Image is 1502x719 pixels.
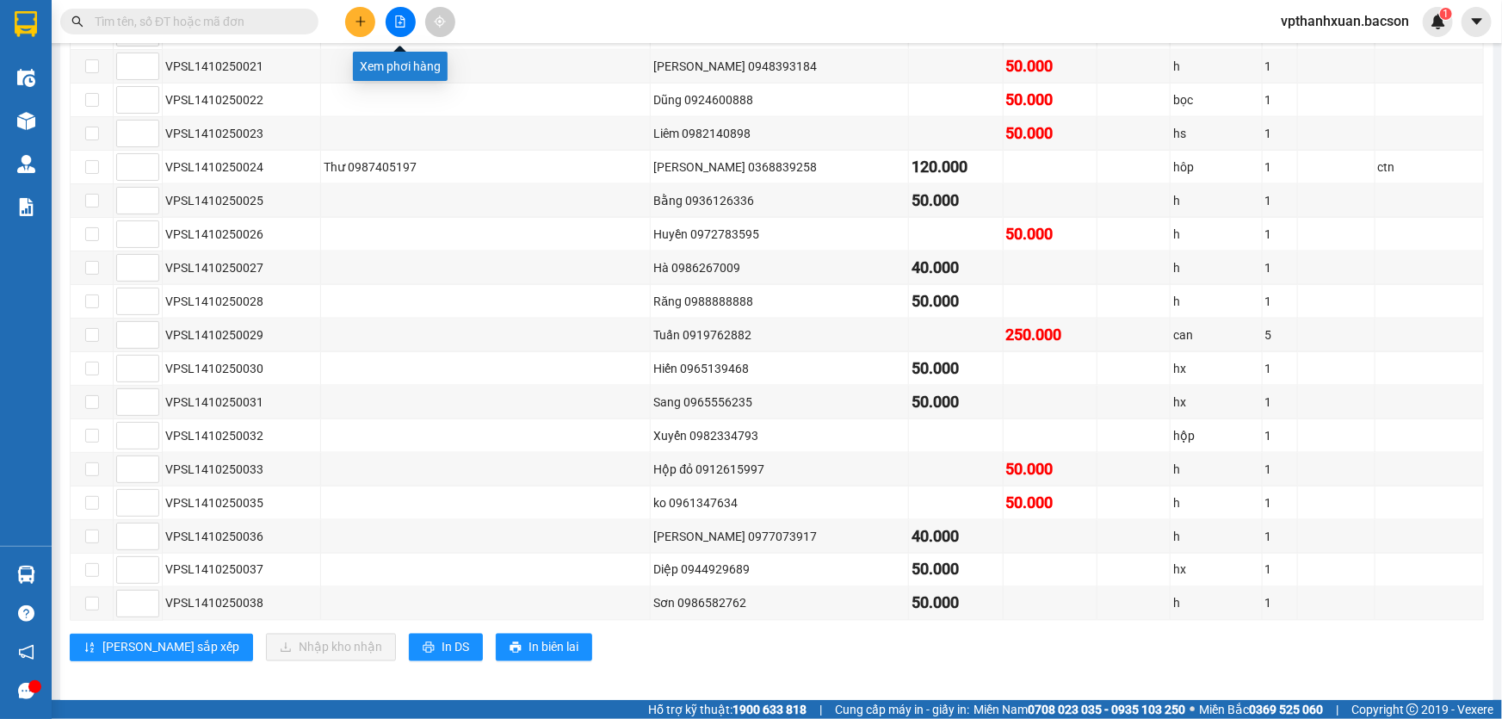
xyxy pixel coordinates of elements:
[653,393,906,412] div: Sang 0965556235
[266,634,396,661] button: downloadNhập kho nhận
[653,561,906,580] div: Diệp 0944929689
[653,158,906,177] div: [PERSON_NAME] 0368839258
[1265,258,1295,277] div: 1
[1406,704,1419,716] span: copyright
[1173,191,1258,210] div: h
[653,225,906,244] div: Huyền 0972783595
[1265,594,1295,613] div: 1
[1173,258,1258,277] div: h
[163,251,321,285] td: VPSL1410250027
[1265,527,1295,546] div: 1
[434,15,446,28] span: aim
[163,218,321,251] td: VPSL1410250026
[653,57,906,76] div: [PERSON_NAME] 0948393184
[1006,323,1095,347] div: 250.000
[1265,359,1295,378] div: 1
[165,393,318,412] div: VPSL1410250031
[394,15,406,28] span: file-add
[163,151,321,184] td: VPSL1410250024
[912,390,1000,414] div: 50.000
[496,634,592,661] button: printerIn biên lai
[17,566,35,584] img: warehouse-icon
[163,587,321,621] td: VPSL1410250038
[1265,325,1295,344] div: 5
[1006,88,1095,112] div: 50.000
[1265,191,1295,210] div: 1
[653,292,906,311] div: Răng 0988888888
[165,527,318,546] div: VPSL1410250036
[1028,703,1185,716] strong: 0708 023 035 - 0935 103 250
[1173,57,1258,76] div: h
[163,554,321,587] td: VPSL1410250037
[95,12,298,31] input: Tìm tên, số ĐT hoặc mã đơn
[163,453,321,487] td: VPSL1410250033
[1006,457,1095,481] div: 50.000
[1336,700,1338,719] span: |
[165,561,318,580] div: VPSL1410250037
[165,225,318,244] div: VPSL1410250026
[165,90,318,109] div: VPSL1410250022
[163,285,321,319] td: VPSL1410250028
[165,426,318,445] div: VPSL1410250032
[732,703,807,716] strong: 1900 633 818
[653,527,906,546] div: [PERSON_NAME] 0977073917
[1265,158,1295,177] div: 1
[835,700,969,719] span: Cung cấp máy in - giấy in:
[355,15,367,28] span: plus
[1265,90,1295,109] div: 1
[1173,426,1258,445] div: hộp
[165,460,318,479] div: VPSL1410250033
[912,155,1000,179] div: 120.000
[653,124,906,143] div: Liêm 0982140898
[653,90,906,109] div: Dũng 0924600888
[1173,359,1258,378] div: hx
[71,15,83,28] span: search
[1173,90,1258,109] div: bọc
[18,644,34,660] span: notification
[1173,460,1258,479] div: h
[653,325,906,344] div: Tuấn 0919762882
[70,634,253,661] button: sort-ascending[PERSON_NAME] sắp xếp
[1265,393,1295,412] div: 1
[163,386,321,419] td: VPSL1410250031
[1173,225,1258,244] div: h
[653,460,906,479] div: Hộp đỏ 0912615997
[1267,10,1423,32] span: vpthanhxuan.bacson
[653,258,906,277] div: Hà 0986267009
[425,7,455,37] button: aim
[510,642,522,655] span: printer
[386,7,416,37] button: file-add
[912,256,1000,280] div: 40.000
[653,191,906,210] div: Bằng 0936126336
[324,158,647,177] div: Thư 0987405197
[653,493,906,512] div: ko 0961347634
[1173,493,1258,512] div: h
[1173,594,1258,613] div: h
[165,292,318,311] div: VPSL1410250028
[165,57,318,76] div: VPSL1410250021
[165,359,318,378] div: VPSL1410250030
[1173,393,1258,412] div: hx
[912,356,1000,381] div: 50.000
[163,487,321,520] td: VPSL1410250035
[1265,225,1295,244] div: 1
[1006,491,1095,515] div: 50.000
[163,84,321,117] td: VPSL1410250022
[165,493,318,512] div: VPSL1410250035
[165,124,318,143] div: VPSL1410250023
[1173,561,1258,580] div: hx
[17,198,35,216] img: solution-icon
[1265,561,1295,580] div: 1
[1462,7,1492,37] button: caret-down
[163,520,321,554] td: VPSL1410250036
[1265,460,1295,479] div: 1
[1173,124,1258,143] div: hs
[912,558,1000,582] div: 50.000
[1265,292,1295,311] div: 1
[18,683,34,699] span: message
[653,426,906,445] div: Xuyến 0982334793
[1249,703,1323,716] strong: 0369 525 060
[163,319,321,352] td: VPSL1410250029
[165,258,318,277] div: VPSL1410250027
[912,289,1000,313] div: 50.000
